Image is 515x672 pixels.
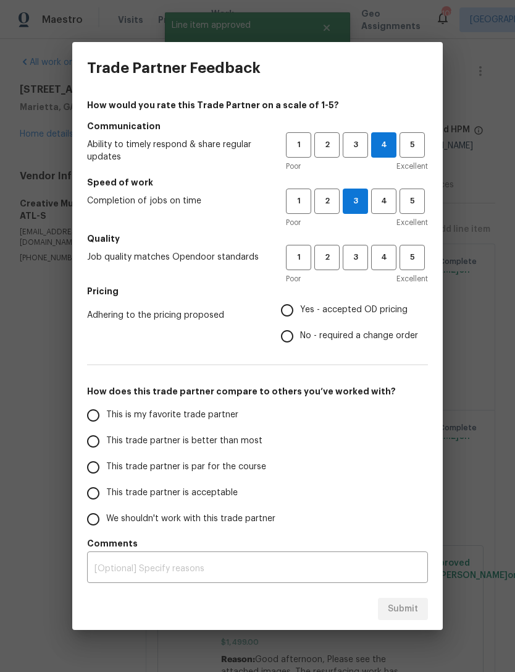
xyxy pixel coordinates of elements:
button: 4 [371,245,396,270]
span: 1 [287,138,310,152]
div: Pricing [281,297,428,349]
span: 5 [401,250,424,265]
span: 2 [316,138,338,152]
span: Ability to timely respond & share regular updates [87,138,266,163]
button: 5 [400,245,425,270]
span: 3 [343,194,367,208]
span: Excellent [396,216,428,229]
span: No - required a change order [300,330,418,342]
button: 4 [371,189,396,214]
span: Yes - accepted OD pricing [300,304,408,317]
span: 5 [401,138,424,152]
span: We shouldn't work with this trade partner [106,513,275,525]
button: 3 [343,189,368,214]
span: Poor [286,216,301,229]
button: 1 [286,245,311,270]
span: Adhering to the pricing proposed [87,309,261,321]
span: This trade partner is acceptable [106,487,238,500]
h5: Communication [87,120,428,132]
span: This trade partner is better than most [106,435,262,448]
span: 4 [372,250,395,265]
span: 4 [372,138,396,152]
span: Poor [286,273,301,285]
span: 2 [316,194,338,208]
h3: Trade Partner Feedback [87,59,261,77]
button: 2 [314,132,340,158]
div: How does this trade partner compare to others you’ve worked with? [87,402,428,532]
h5: Quality [87,232,428,245]
span: 2 [316,250,338,265]
span: Poor [286,160,301,172]
button: 4 [371,132,396,158]
button: 2 [314,189,340,214]
span: 1 [287,194,310,208]
span: 3 [344,250,367,265]
button: 1 [286,132,311,158]
span: This trade partner is par for the course [106,461,266,474]
span: This is my favorite trade partner [106,409,238,422]
button: 5 [400,132,425,158]
span: 3 [344,138,367,152]
button: 3 [343,132,368,158]
span: 4 [372,194,395,208]
button: 2 [314,245,340,270]
h5: Comments [87,537,428,550]
h5: Pricing [87,285,428,297]
h5: How does this trade partner compare to others you’ve worked with? [87,385,428,398]
span: 1 [287,250,310,265]
h4: How would you rate this Trade Partner on a scale of 1-5? [87,99,428,111]
span: 5 [401,194,424,208]
span: Completion of jobs on time [87,195,266,207]
span: Job quality matches Opendoor standards [87,251,266,263]
span: Excellent [396,273,428,285]
button: 3 [343,245,368,270]
span: Excellent [396,160,428,172]
button: 5 [400,189,425,214]
button: 1 [286,189,311,214]
h5: Speed of work [87,176,428,189]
